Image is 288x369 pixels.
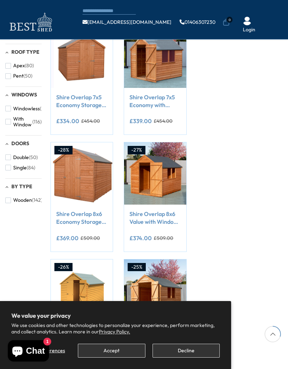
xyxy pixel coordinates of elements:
span: (116) [32,119,42,125]
button: Double [5,152,38,163]
del: £509.00 [154,236,173,241]
button: Single [5,163,35,173]
span: By Type [11,183,32,190]
button: Wooden [5,195,42,205]
p: We use cookies and other technologies to personalize your experience, perform marketing, and coll... [11,322,220,335]
inbox-online-store-chat: Shopify online store chat [6,340,51,363]
ins: £369.00 [56,235,79,241]
span: Single [13,165,27,171]
a: Privacy Policy. [99,328,130,335]
button: Windowless [5,104,48,114]
span: (84) [27,165,35,171]
del: £454.00 [154,118,172,123]
span: Wooden [13,197,32,203]
span: Doors [11,140,29,147]
a: Login [243,26,255,33]
img: User Icon [243,17,251,25]
img: Shire Overlap 7x5 Economy with Window Storage Shed - Best Shed [124,26,186,88]
span: (23) [40,106,48,112]
a: Shire Overlap 7x5 Economy with Window Storage Shed [129,93,181,109]
button: With Window [5,114,42,130]
a: Shire Overlap 7x5 Economy Storage Shed [56,93,107,109]
img: Shire Overlap 8x6 Double Door Economy Storage Shed - Best Shed [51,259,113,321]
span: (80) [25,63,34,69]
button: Decline [153,344,220,358]
span: (50) [29,154,38,160]
div: -25% [128,263,146,272]
div: -28% [54,146,73,154]
del: £454.00 [81,118,100,123]
img: logo [5,11,55,34]
a: 01406307230 [180,20,215,25]
span: Roof Type [11,49,39,55]
a: Shire Overlap 8x6 Value with Window Storage Shed [129,210,181,226]
img: Shire Overlap 8x6 Economy Storage Shed - Best Shed [51,142,113,204]
span: Windowless [13,106,40,112]
h2: We value your privacy [11,312,220,319]
a: Shire Overlap 8x6 Economy Storage Shed [56,210,107,226]
img: Shire Overlap 8x6 Double Door Economy With Window Storage Shed - Best Shed [124,259,186,321]
span: Double [13,154,29,160]
button: Pent [5,71,32,81]
img: Shire Overlap 7x5 Economy Storage Shed - Best Shed [51,26,113,88]
span: 0 [226,17,233,23]
span: Pent [13,73,23,79]
a: [EMAIL_ADDRESS][DOMAIN_NAME] [82,20,171,25]
ins: £374.00 [129,235,152,241]
div: -27% [128,146,145,154]
button: Apex [5,60,34,71]
span: Apex [13,63,25,69]
span: (50) [23,73,32,79]
button: Accept [78,344,145,358]
del: £509.00 [80,236,100,241]
a: 0 [223,19,230,26]
ins: £334.00 [56,118,79,124]
ins: £339.00 [129,118,152,124]
span: (142) [32,197,42,203]
span: Windows [11,91,37,98]
span: With Window [13,116,32,128]
div: -26% [54,263,73,272]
